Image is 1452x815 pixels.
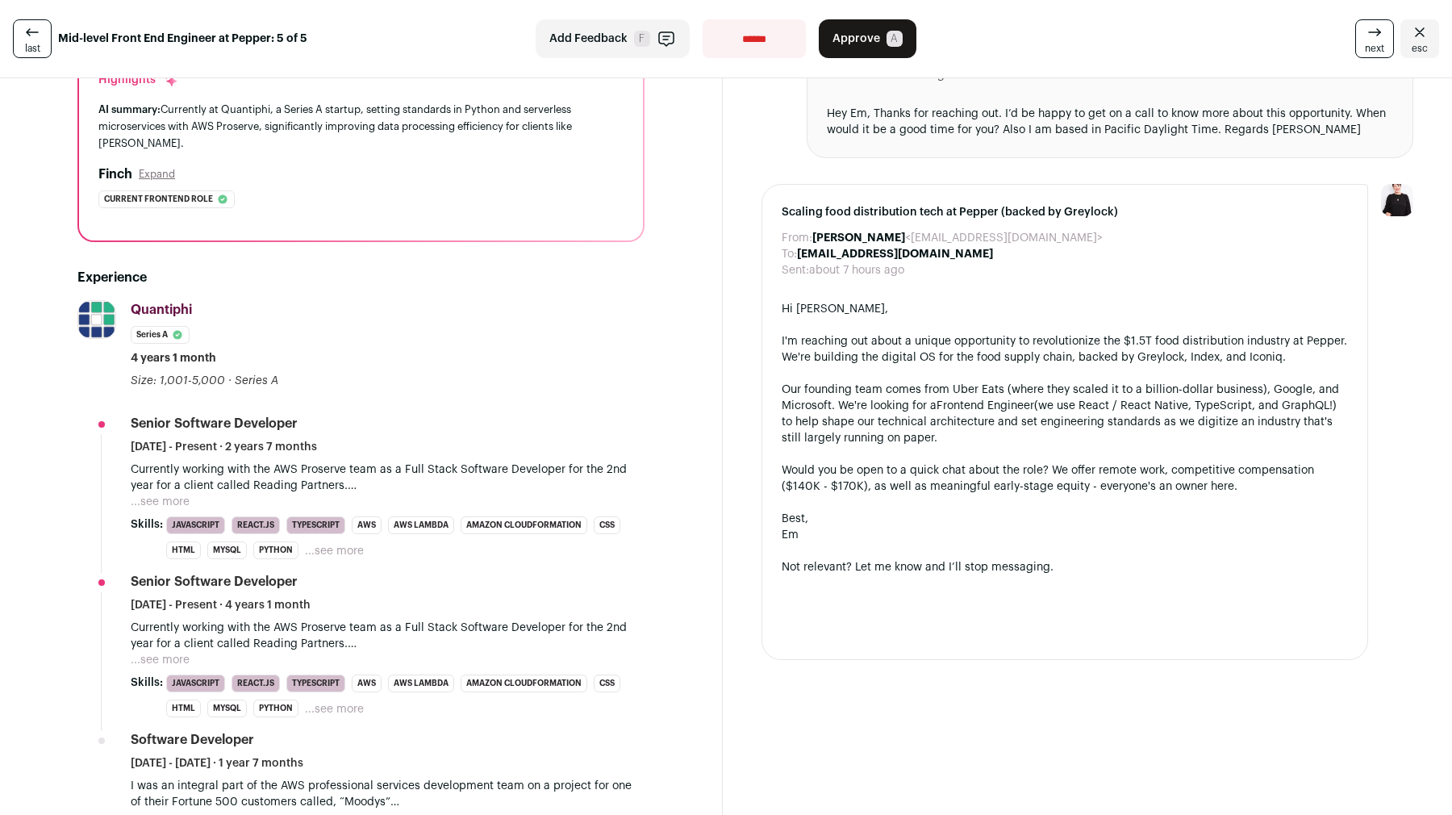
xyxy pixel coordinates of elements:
p: Currently working with the AWS Proserve team as a Full Stack Software Developer for the 2nd year ... [131,462,645,494]
li: TypeScript [286,675,345,692]
span: 4 years 1 month [131,350,216,366]
dt: From: [782,230,812,246]
li: AWS Lambda [388,675,454,692]
span: Skills: [131,675,163,691]
span: Quantiphi [131,303,192,316]
dd: about 7 hours ago [809,262,904,278]
li: AWS [352,516,382,534]
b: [EMAIL_ADDRESS][DOMAIN_NAME] [797,249,993,260]
h2: Experience [77,268,645,287]
dd: <[EMAIL_ADDRESS][DOMAIN_NAME]> [812,230,1103,246]
div: Senior Software Developer [131,573,298,591]
div: Currently at Quantiphi, a Series A startup, setting standards in Python and serverless microservi... [98,101,624,152]
dt: Sent: [782,262,809,278]
div: Software Developer [131,731,254,749]
li: Python [253,541,298,559]
span: Approve [832,31,880,47]
span: Scaling food distribution tech at Pepper (backed by Greylock) [782,204,1348,220]
div: Best, [782,511,1348,527]
p: I was an integral part of the AWS professional services development team on a project for one of ... [131,778,645,810]
button: Approve A [819,19,916,58]
div: Would you be open to a quick chat about the role? We offer remote work, competitive compensation ... [782,462,1348,495]
button: Expand [139,168,175,181]
a: Close [1400,19,1439,58]
a: next [1355,19,1394,58]
span: · [228,373,232,389]
div: Not relevant? Let me know and I’ll stop messaging. [782,559,1348,575]
div: I'm reaching out about a unique opportunity to revolutionize the $1.5T food distribution industry... [782,333,1348,366]
span: Skills: [131,516,163,533]
strong: Mid-level Front End Engineer at Pepper: 5 of 5 [58,31,307,47]
div: Our founding team comes from Uber Eats (where they scaled it to a billion-dollar business), Googl... [782,382,1348,446]
div: Em [782,527,1348,543]
span: A [887,31,903,47]
img: 9240684-medium_jpg [1381,184,1413,216]
h2: Finch [98,165,132,184]
li: MySQL [207,541,247,559]
li: CSS [594,675,620,692]
li: Amazon CloudFormation [461,675,587,692]
li: HTML [166,700,201,717]
li: HTML [166,541,201,559]
button: ...see more [131,494,190,510]
a: last [13,19,52,58]
li: JavaScript [166,675,225,692]
li: JavaScript [166,516,225,534]
li: Python [253,700,298,717]
div: Senior Software Developer [131,415,298,433]
button: ...see more [305,701,364,717]
span: [DATE] - Present · 4 years 1 month [131,597,311,613]
dt: To: [782,246,797,262]
li: MySQL [207,700,247,717]
span: F [634,31,650,47]
button: Add Feedback F [536,19,690,58]
li: CSS [594,516,620,534]
div: Hey Em, Thanks for reaching out. I’d be happy to get on a call to know more about this opportunit... [827,106,1393,138]
span: Add Feedback [549,31,628,47]
li: AWS Lambda [388,516,454,534]
img: 696df08a5fbf2f01792431abff45c53767d52311b9e3a83f87256922c7400d96.jpg [78,301,115,338]
div: Hi [PERSON_NAME], [782,301,1348,317]
button: ...see more [131,652,190,668]
span: esc [1412,42,1428,55]
span: Size: 1,001-5,000 [131,375,225,387]
li: React.js [232,516,280,534]
p: Currently working with the AWS Proserve team as a Full Stack Software Developer for the 2nd year ... [131,620,645,652]
span: next [1365,42,1384,55]
li: Series A [131,326,190,344]
span: AI summary: [98,104,161,115]
li: Amazon CloudFormation [461,516,587,534]
div: Highlights [98,72,178,88]
li: AWS [352,675,382,692]
button: ...see more [305,543,364,559]
span: [DATE] - Present · 2 years 7 months [131,439,317,455]
li: TypeScript [286,516,345,534]
b: [PERSON_NAME] [812,232,905,244]
a: Frontend Engineer [937,400,1034,412]
span: Series A [235,375,278,387]
span: [DATE] - [DATE] · 1 year 7 months [131,755,303,771]
li: React.js [232,675,280,692]
span: Current frontend role [104,191,213,207]
span: last [25,42,40,55]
